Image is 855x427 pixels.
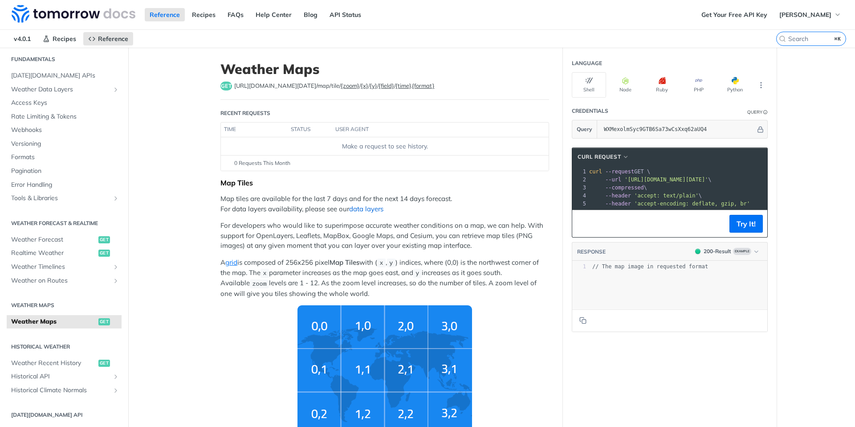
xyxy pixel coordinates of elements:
[589,185,647,191] span: \
[7,343,122,351] h2: Historical Weather
[145,8,185,21] a: Reference
[608,72,643,98] button: Node
[7,411,122,419] h2: [DATE][DOMAIN_NAME] API
[412,82,435,89] label: {format}
[221,123,288,137] th: time
[220,109,270,117] div: Recent Requests
[349,205,383,213] a: data layers
[7,260,122,274] a: Weather TimelinesShow subpages for Weather Timelines
[11,276,110,285] span: Weather on Routes
[98,236,110,243] span: get
[747,109,768,115] div: QueryInformation
[7,274,122,287] a: Weather on RoutesShow subpages for Weather on Routes
[415,270,419,277] span: y
[187,8,220,21] a: Recipes
[733,248,751,255] span: Example
[7,69,122,82] a: [DATE][DOMAIN_NAME] APIs
[325,8,366,21] a: API Status
[779,35,786,42] svg: Search
[695,249,700,254] span: 200
[379,82,394,89] label: {field}
[11,194,110,203] span: Tools & Libraries
[624,177,708,183] span: '[URL][DOMAIN_NAME][DATE]'
[634,193,699,199] span: 'accept: text/plain'
[330,258,359,267] strong: Map Tiles
[53,35,76,43] span: Recipes
[299,8,322,21] a: Blog
[577,217,589,230] button: Copy to clipboard
[11,112,119,121] span: Rate Limiting & Tokens
[83,32,133,45] a: Reference
[7,315,122,328] a: Weather Mapsget
[234,159,290,167] span: 0 Requests This Month
[7,178,122,192] a: Error Handling
[11,85,110,94] span: Weather Data Layers
[11,140,119,148] span: Versioning
[779,11,831,19] span: [PERSON_NAME]
[98,250,110,257] span: get
[7,96,122,110] a: Access Keys
[7,55,122,63] h2: Fundamentals
[763,110,768,115] i: Information
[7,357,122,370] a: Weather Recent Historyget
[832,34,843,43] kbd: ⌘K
[577,125,592,133] span: Query
[605,193,631,199] span: --header
[251,8,297,21] a: Help Center
[572,72,606,98] button: Shell
[11,386,110,395] span: Historical Climate Normals
[288,123,332,137] th: status
[389,260,393,267] span: y
[572,184,587,192] div: 3
[370,82,377,89] label: {y}
[7,301,122,309] h2: Weather Maps
[7,219,122,227] h2: Weather Forecast & realtime
[12,5,135,23] img: Tomorrow.io Weather API Docs
[7,384,122,397] a: Historical Climate NormalsShow subpages for Historical Climate Normals
[112,373,119,380] button: Show subpages for Historical API
[220,221,549,251] p: For developers who would like to superimpose accurate weather conditions on a map, we can help. W...
[379,260,383,267] span: x
[696,8,772,21] a: Get Your Free API Key
[572,192,587,200] div: 4
[224,142,545,151] div: Make a request to see history.
[11,167,119,176] span: Pagination
[572,120,597,138] button: Query
[572,168,587,176] div: 1
[7,83,122,96] a: Weather Data LayersShow subpages for Weather Data Layers
[112,86,119,93] button: Show subpages for Weather Data Layers
[220,258,549,299] p: A is composed of 256x256 pixel with ( , ) indices, where (0,0) is the northwest corner of the map...
[605,168,634,175] span: --request
[332,123,531,137] th: user agent
[592,263,708,270] span: // The map image in requested format
[589,168,650,175] span: GET \
[361,82,368,89] label: {x}
[7,137,122,151] a: Versioning
[9,32,36,45] span: v4.0.1
[11,249,96,258] span: Realtime Weather
[11,71,119,80] span: [DATE][DOMAIN_NAME] APIs
[645,72,679,98] button: Ruby
[38,32,81,45] a: Recipes
[718,72,752,98] button: Python
[589,177,712,183] span: \
[572,263,586,271] div: 1
[98,318,110,325] span: get
[704,247,731,255] div: 200 - Result
[572,107,608,115] div: Credentials
[572,176,587,184] div: 2
[225,258,237,267] a: grid
[112,195,119,202] button: Show subpages for Tools & Libraries
[252,280,266,287] span: zoom
[7,246,122,260] a: Realtime Weatherget
[7,110,122,123] a: Rate Limiting & Tokens
[7,123,122,137] a: Webhooks
[11,99,119,107] span: Access Keys
[11,181,119,189] span: Error Handling
[599,120,756,138] input: apikey
[756,125,765,134] button: Hide
[729,215,763,233] button: Try It!
[7,164,122,178] a: Pagination
[605,201,631,207] span: --header
[577,314,589,327] button: Copy to clipboard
